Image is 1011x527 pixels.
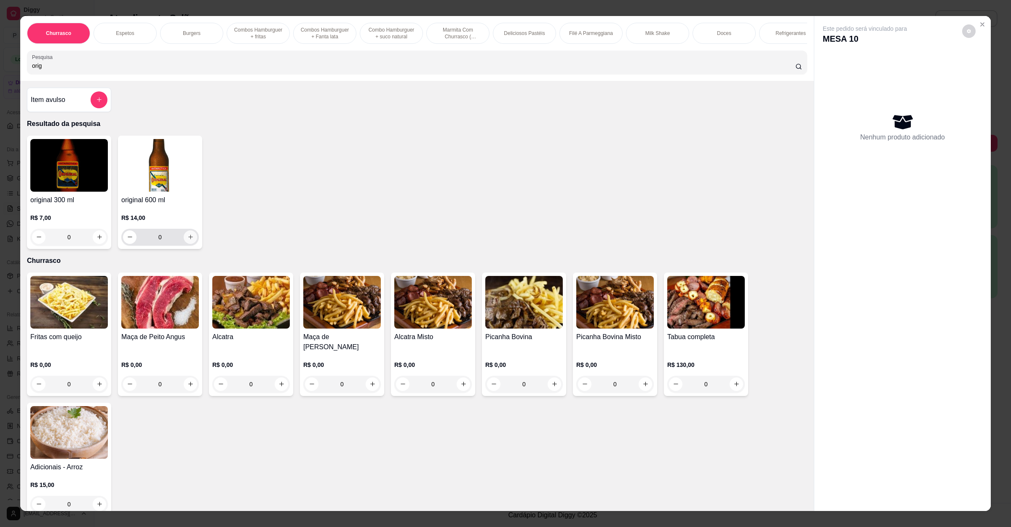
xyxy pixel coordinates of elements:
p: MESA 10 [823,33,907,45]
p: R$ 0,00 [303,361,381,369]
p: R$ 0,00 [121,361,199,369]
button: increase-product-quantity [93,498,106,511]
p: Burgers [183,30,201,37]
p: Espetos [116,30,134,37]
p: Filé A Parmeggiana [569,30,613,37]
p: Doces [717,30,731,37]
p: Este pedido será vinculado para [823,24,907,33]
button: add-separate-item [91,91,107,108]
img: product-image [576,276,654,329]
h4: Fritas com queijo [30,332,108,342]
button: Close [976,18,989,31]
img: product-image [30,276,108,329]
p: R$ 0,00 [212,361,290,369]
button: decrease-product-quantity [123,230,136,244]
p: R$ 0,00 [394,361,472,369]
button: increase-product-quantity [184,230,197,244]
h4: Alcatra [212,332,290,342]
p: Churrasco [46,30,71,37]
h4: Item avulso [31,95,65,105]
h4: Picanha Bovina Misto [576,332,654,342]
p: Combos Hamburguer + Fanta lata [300,27,349,40]
p: Marmita Com Churrasco ( Novidade ) [433,27,482,40]
p: R$ 14,00 [121,214,199,222]
p: Nenhum produto adicionado [860,132,945,142]
h4: Maça de [PERSON_NAME] [303,332,381,352]
h4: original 300 ml [30,195,108,205]
button: decrease-product-quantity [32,230,45,244]
img: product-image [212,276,290,329]
h4: Tabua completa [667,332,745,342]
p: R$ 0,00 [485,361,563,369]
img: product-image [30,406,108,459]
p: Milk Shake [645,30,670,37]
img: product-image [485,276,563,329]
button: decrease-product-quantity [32,498,45,511]
img: product-image [121,139,199,192]
button: increase-product-quantity [93,230,106,244]
h4: Maça de Peito Angus [121,332,199,342]
img: product-image [121,276,199,329]
h4: Alcatra Misto [394,332,472,342]
p: R$ 130,00 [667,361,745,369]
p: R$ 7,00 [30,214,108,222]
p: R$ 0,00 [576,361,654,369]
img: product-image [30,139,108,192]
p: Churrasco [27,256,807,266]
p: Resultado da pesquisa [27,119,807,129]
img: product-image [667,276,745,329]
button: decrease-product-quantity [962,24,976,38]
label: Pesquisa [32,54,56,61]
p: Refrigerantes [776,30,806,37]
img: product-image [303,276,381,329]
img: product-image [394,276,472,329]
h4: Adicionais - Arroz [30,462,108,472]
p: R$ 0,00 [30,361,108,369]
p: R$ 15,00 [30,481,108,489]
h4: original 600 ml [121,195,199,205]
p: Deliciosos Pastéis [504,30,545,37]
p: Combos Hamburguer + fritas [234,27,283,40]
h4: Picanha Bovina [485,332,563,342]
input: Pesquisa [32,62,795,70]
p: Combo Hamburguer + suco natural [367,27,416,40]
